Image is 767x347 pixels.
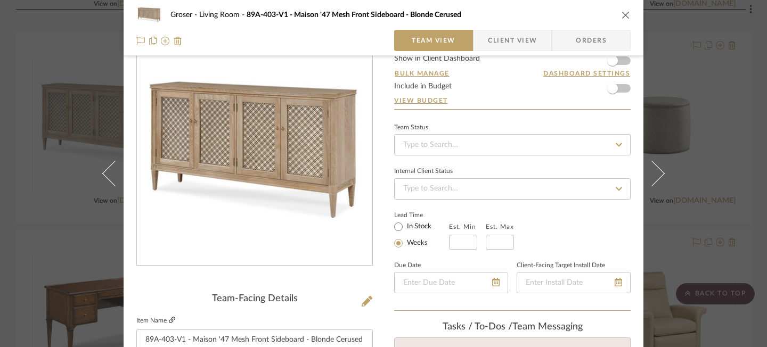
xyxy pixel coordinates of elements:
[405,222,431,232] label: In Stock
[394,321,631,333] div: team Messaging
[247,11,461,19] span: 89A-403-V1 - Maison '47 Mesh Front Sideboard - Blonde Cerused
[394,272,508,293] input: Enter Due Date
[394,69,450,78] button: Bulk Manage
[170,11,199,19] span: Groser
[394,263,421,268] label: Due Date
[136,316,175,325] label: Item Name
[517,263,605,268] label: Client-Facing Target Install Date
[137,71,372,229] img: e95ebb7b-9f11-4f62-be89-4513a4bb32ba_436x436.jpg
[137,71,372,229] div: 0
[136,293,373,305] div: Team-Facing Details
[443,322,512,332] span: Tasks / To-Dos /
[136,4,162,26] img: e95ebb7b-9f11-4f62-be89-4513a4bb32ba_48x40.jpg
[486,223,514,230] label: Est. Max
[394,96,631,105] a: View Budget
[543,69,631,78] button: Dashboard Settings
[199,11,247,19] span: Living Room
[621,10,631,20] button: close
[564,30,618,51] span: Orders
[394,210,449,220] label: Lead Time
[488,30,537,51] span: Client View
[174,37,182,45] img: Remove from project
[394,134,631,155] input: Type to Search…
[394,220,449,250] mat-radio-group: Select item type
[394,169,453,174] div: Internal Client Status
[449,223,476,230] label: Est. Min
[412,30,455,51] span: Team View
[405,238,428,248] label: Weeks
[394,125,428,130] div: Team Status
[517,272,631,293] input: Enter Install Date
[394,178,631,200] input: Type to Search…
